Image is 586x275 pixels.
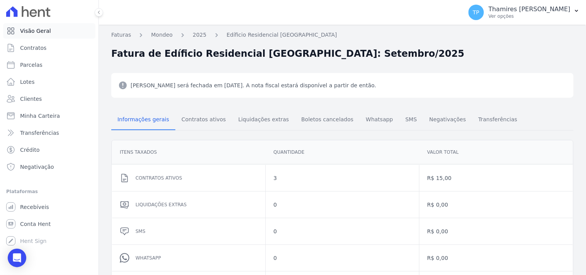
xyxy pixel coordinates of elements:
[472,110,523,130] a: Transferências
[3,91,95,107] a: Clientes
[425,112,470,127] span: Negativações
[20,220,51,228] span: Conta Hent
[234,112,294,127] span: Liquidações extras
[295,110,360,130] a: Boletos cancelados
[3,40,95,56] a: Contratos
[3,74,95,90] a: Lotes
[399,110,423,130] a: SMS
[489,5,571,13] p: Thamires [PERSON_NAME]
[3,108,95,124] a: Minha Carteira
[20,163,54,171] span: Negativação
[273,201,411,209] dd: 0
[20,78,35,86] span: Lotes
[427,174,565,182] dd: R$ 15,00
[3,142,95,158] a: Crédito
[175,110,232,130] a: Contratos ativos
[273,227,411,235] dd: 0
[427,254,565,262] dd: R$ 0,00
[111,31,131,39] a: Faturas
[136,201,258,209] dd: Liquidações extras
[297,112,358,127] span: Boletos cancelados
[3,57,95,73] a: Parcelas
[462,2,586,23] button: TP Thamires [PERSON_NAME] Ver opções
[3,23,95,39] a: Visão Geral
[232,110,295,130] a: Liquidações extras
[20,129,59,137] span: Transferências
[401,112,422,127] span: SMS
[193,31,207,39] a: 2025
[473,10,479,15] span: TP
[120,148,258,156] dd: Itens Taxados
[20,146,40,154] span: Crédito
[136,254,258,262] dd: Whatsapp
[361,112,397,127] span: Whatsapp
[427,148,565,156] dd: Valor total
[151,31,173,39] a: Mondeo
[113,112,174,127] span: Informações gerais
[20,203,49,211] span: Recebíveis
[3,159,95,175] a: Negativação
[20,27,51,35] span: Visão Geral
[273,254,411,262] dd: 0
[227,31,337,39] a: Edíficio Residencial [GEOGRAPHIC_DATA]
[20,61,42,69] span: Parcelas
[360,110,399,130] a: Whatsapp
[136,227,258,235] dd: SMS
[6,187,92,196] div: Plataformas
[131,81,376,90] span: [PERSON_NAME] será fechada em [DATE]. A nota fiscal estará disponível a partir de então.
[136,174,258,182] dd: Contratos ativos
[111,110,175,130] a: Informações gerais
[111,31,574,44] nav: Breadcrumb
[20,112,60,120] span: Minha Carteira
[8,249,26,267] div: Open Intercom Messenger
[474,112,522,127] span: Transferências
[427,227,565,235] dd: R$ 0,00
[20,95,42,103] span: Clientes
[3,125,95,141] a: Transferências
[273,174,411,182] dd: 3
[177,112,231,127] span: Contratos ativos
[273,148,411,156] dd: Quantidade
[3,216,95,232] a: Conta Hent
[111,47,464,61] h2: Fatura de Edíficio Residencial [GEOGRAPHIC_DATA]: Setembro/2025
[423,110,472,130] a: Negativações
[3,199,95,215] a: Recebíveis
[20,44,46,52] span: Contratos
[489,13,571,19] p: Ver opções
[427,201,565,209] dd: R$ 0,00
